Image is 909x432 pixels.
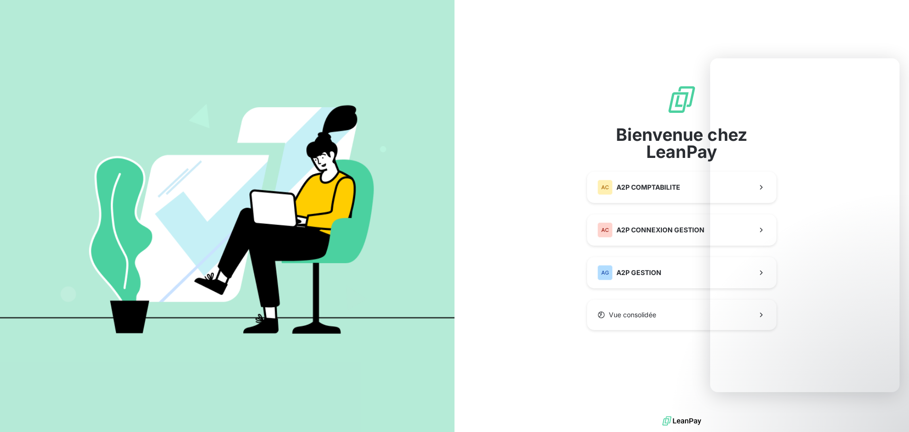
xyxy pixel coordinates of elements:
[587,126,776,160] span: Bienvenue chez LeanPay
[597,180,613,195] div: AC
[587,300,776,330] button: Vue consolidée
[710,58,900,392] iframe: Intercom live chat
[609,310,656,320] span: Vue consolidée
[587,257,776,288] button: AGA2P GESTION
[616,268,661,277] span: A2P GESTION
[616,225,704,235] span: A2P CONNEXION GESTION
[662,414,701,428] img: logo
[597,265,613,280] div: AG
[667,84,697,115] img: logo sigle
[587,172,776,203] button: ACA2P COMPTABILITE
[616,183,680,192] span: A2P COMPTABILITE
[597,222,613,238] div: AC
[587,214,776,246] button: ACA2P CONNEXION GESTION
[877,400,900,423] iframe: Intercom live chat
